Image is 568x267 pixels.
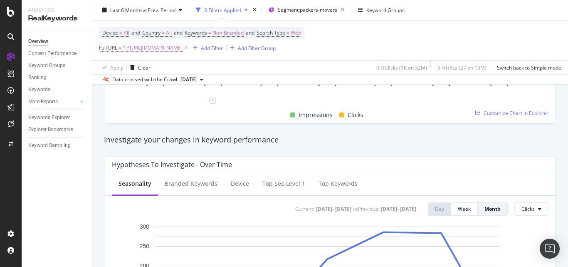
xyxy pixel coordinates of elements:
button: 3 Filters Applied [193,3,251,17]
div: Overview [28,37,48,46]
div: Keywords [28,85,50,94]
span: = [162,29,165,36]
span: Full URL [99,44,117,51]
div: vs Previous : [353,205,379,212]
a: Keyword Sampling [28,141,86,150]
button: Segment:packers-movers [265,3,348,17]
button: Add Filter [190,43,223,53]
text: [DATE] [146,79,164,86]
text: [DATE] [204,79,222,86]
div: More Reports [28,97,58,106]
button: [DATE] [177,75,207,85]
text: [DATE] [318,79,336,86]
button: Day [428,202,451,216]
span: Country [142,29,161,36]
span: Clicks [521,205,535,212]
a: More Reports [28,97,78,106]
div: Device [231,180,249,188]
div: Month [484,205,501,212]
a: Keywords Explorer [28,113,86,122]
div: Content Performance [28,49,77,58]
a: Customize Chart in Explorer [475,110,548,117]
span: Device [102,29,118,36]
button: Month [478,202,508,216]
span: Last 6 Months [110,6,143,13]
button: Apply [99,61,123,74]
div: Ranking [28,73,47,82]
div: Switch back to Simple mode [497,64,561,71]
div: Keyword Groups [366,6,405,13]
div: Top seo Level 1 [262,180,305,188]
a: Keyword Groups [28,61,86,70]
button: Keyword Groups [355,3,408,17]
span: Non-Branded [212,27,244,39]
span: Search Type [257,29,285,36]
div: Current: [295,205,314,212]
text: [DATE] [432,79,450,86]
div: plus [209,97,216,104]
div: Explorer Bookmarks [28,125,73,134]
div: 0 % Clicks ( 1K on 32M ) [376,64,427,71]
div: Data crossed with the Crawl [112,76,177,83]
span: ^.*[URL][DOMAIN_NAME] [123,42,183,54]
div: Keyword Sampling [28,141,71,150]
button: Add Filter Group [227,43,276,53]
span: = [119,29,122,36]
span: = [208,29,211,36]
span: vs Prev. Period [143,6,175,13]
span: = [119,44,121,51]
span: All [166,27,172,39]
span: and [174,29,183,36]
a: Overview [28,37,86,46]
div: [DATE] - [DATE] [381,205,416,212]
span: 2025 Aug. 4th [180,76,197,83]
a: Content Performance [28,49,86,58]
div: Open Intercom Messenger [540,239,560,259]
button: Clear [127,61,151,74]
button: Week [451,202,478,216]
span: Clicks [348,110,363,120]
div: Branded Keywords [165,180,217,188]
span: Segment: packers-movers [278,6,337,13]
div: Add Filter Group [238,44,276,51]
div: Seasonality [119,180,151,188]
a: Explorer Bookmarks [28,125,86,134]
div: [DATE] - [DATE] [316,205,351,212]
div: Analytics [28,7,85,14]
button: Last 6 MonthsvsPrev. Period [99,3,185,17]
div: Keyword Groups [28,61,65,70]
span: Keywords [185,29,207,36]
a: Ranking [28,73,86,82]
div: Top Keywords [319,180,358,188]
span: and [131,29,140,36]
span: and [246,29,254,36]
div: Clear [138,64,151,71]
text: 300 [140,223,150,230]
text: [DATE] [490,79,508,86]
div: Hypotheses to Investigate - Over Time [112,160,232,169]
div: times [251,6,258,14]
div: Add Filter [201,44,223,51]
div: RealKeywords [28,14,85,23]
span: All [123,27,129,39]
span: Customize Chart in Explorer [484,110,548,117]
div: 3 Filters Applied [204,6,241,13]
button: Switch back to Simple mode [494,61,561,74]
text: [DATE] [374,79,393,86]
span: Impressions [299,110,333,120]
span: Web [291,27,301,39]
div: 0 % URLs ( 27 on 10M ) [437,64,487,71]
div: Apply [110,64,123,71]
div: Day [435,205,444,212]
button: Clicks [514,202,548,216]
div: Week [458,205,471,212]
a: Keywords [28,85,86,94]
div: Keywords Explorer [28,113,70,122]
text: 250 [140,243,150,250]
span: = [286,29,289,36]
div: Investigate your changes in keyword performance [104,135,556,145]
text: [DATE] [260,79,279,86]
